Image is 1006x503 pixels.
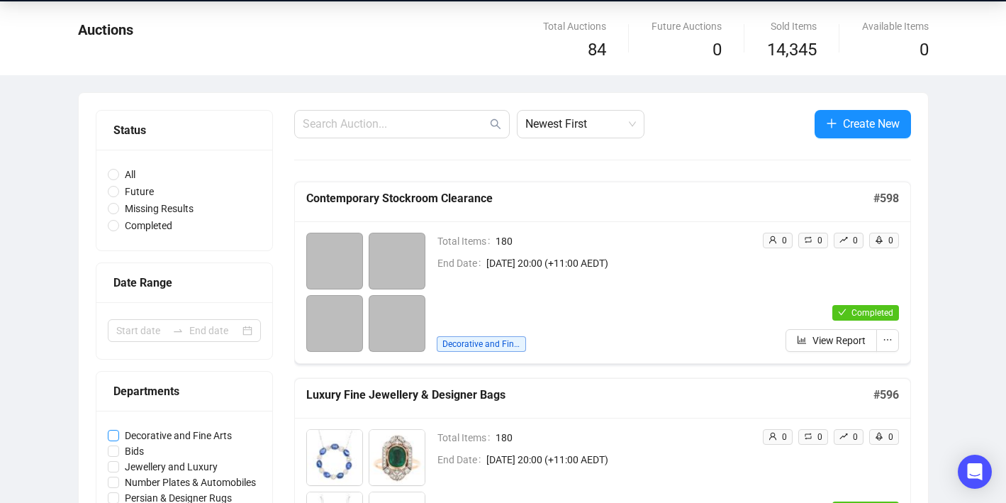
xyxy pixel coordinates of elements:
[116,323,167,338] input: Start date
[875,432,883,441] span: rocket
[437,452,486,468] span: End Date
[958,455,992,489] div: Open Intercom Messenger
[437,336,526,352] span: Decorative and Fine Arts
[839,236,848,244] span: rise
[437,233,496,249] span: Total Items
[119,218,178,233] span: Completed
[172,325,184,336] span: swap-right
[486,255,751,271] span: [DATE] 20:00 (+11:00 AEDT)
[78,21,133,38] span: Auctions
[490,118,501,130] span: search
[920,40,929,60] span: 0
[782,236,787,245] span: 0
[486,452,751,468] span: [DATE] 20:00 (+11:00 AEDT)
[804,236,812,244] span: retweet
[873,190,899,207] h5: # 598
[769,432,777,441] span: user
[525,111,636,138] span: Newest First
[119,428,237,443] span: Decorative and Fine Arts
[797,335,807,345] span: bar-chart
[543,18,606,34] div: Total Auctions
[815,110,911,138] button: Create New
[119,443,150,459] span: Bids
[826,118,837,129] span: plus
[812,333,866,348] span: View Report
[712,40,722,60] span: 0
[588,40,606,60] span: 84
[888,432,893,442] span: 0
[767,18,817,34] div: Sold Items
[437,430,496,446] span: Total Items
[307,430,362,485] img: 1_1.jpg
[843,115,900,133] span: Create New
[782,432,787,442] span: 0
[119,459,223,475] span: Jewellery and Luxury
[767,37,817,64] span: 14,345
[113,121,255,139] div: Status
[113,274,255,292] div: Date Range
[496,430,751,446] span: 180
[294,182,911,364] a: Contemporary Stockroom Clearance#598Total Items180End Date[DATE] 20:00 (+11:00 AEDT)Decorative an...
[306,387,873,404] h5: Luxury Fine Jewellery & Designer Bags
[853,236,858,245] span: 0
[119,184,160,199] span: Future
[172,325,184,336] span: to
[652,18,722,34] div: Future Auctions
[369,430,425,485] img: 2_1.jpg
[873,387,899,404] h5: # 596
[496,233,751,249] span: 180
[838,308,846,316] span: check
[883,335,893,345] span: ellipsis
[875,236,883,244] span: rocket
[119,167,141,182] span: All
[306,190,873,207] h5: Contemporary Stockroom Clearance
[189,323,240,338] input: End date
[119,475,262,490] span: Number Plates & Automobiles
[786,329,877,352] button: View Report
[804,432,812,441] span: retweet
[119,201,199,216] span: Missing Results
[853,432,858,442] span: 0
[817,236,822,245] span: 0
[817,432,822,442] span: 0
[437,255,486,271] span: End Date
[862,18,929,34] div: Available Items
[839,432,848,441] span: rise
[303,116,487,133] input: Search Auction...
[769,236,777,244] span: user
[888,236,893,245] span: 0
[113,382,255,400] div: Departments
[851,308,893,318] span: Completed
